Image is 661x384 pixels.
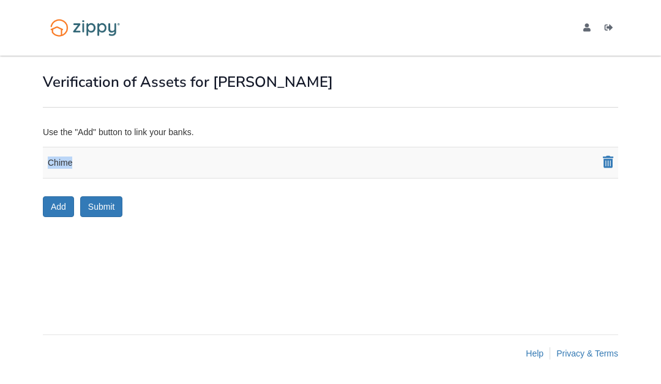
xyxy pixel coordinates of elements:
a: Privacy & Terms [556,349,618,358]
a: Log out [605,23,618,35]
a: edit profile [583,23,596,35]
button: Submit [80,196,123,217]
div: Use the "Add" button to link your banks. [43,126,618,138]
div: Chime [43,147,618,179]
button: Add [43,196,74,217]
li: Your account details [583,22,596,34]
img: Logo [43,13,127,42]
h1: Verification of Assets for [PERSON_NAME] [43,74,618,90]
li: Logout of your account [605,22,618,34]
a: Help [526,349,543,358]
